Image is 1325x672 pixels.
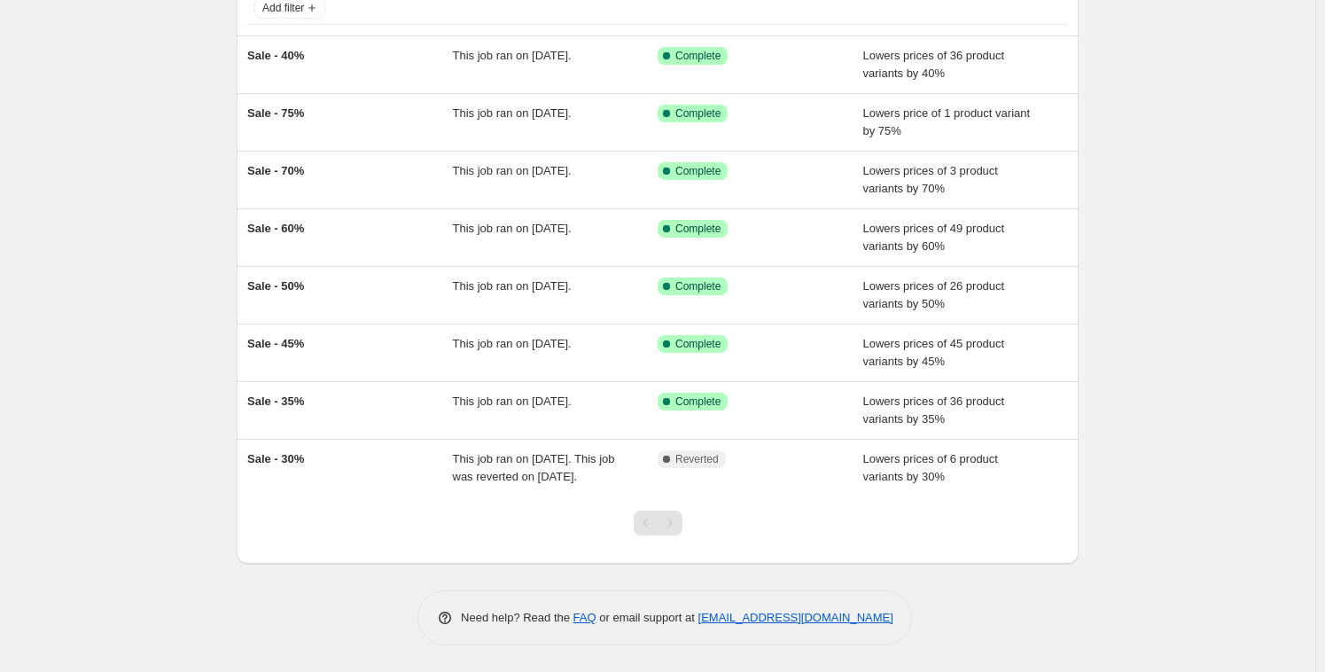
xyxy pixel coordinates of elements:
span: Complete [675,49,721,63]
a: FAQ [573,611,596,624]
span: This job ran on [DATE]. [453,337,572,350]
span: Lowers prices of 36 product variants by 35% [863,395,1005,426]
span: This job ran on [DATE]. [453,395,572,408]
span: or email support at [596,611,698,624]
span: Sale - 30% [247,452,304,465]
a: [EMAIL_ADDRESS][DOMAIN_NAME] [698,611,893,624]
span: This job ran on [DATE]. [453,106,572,120]
span: Sale - 40% [247,49,304,62]
span: Complete [675,164,721,178]
span: This job ran on [DATE]. This job was reverted on [DATE]. [453,452,615,483]
span: Sale - 60% [247,222,304,235]
span: Need help? Read the [461,611,573,624]
span: Sale - 70% [247,164,304,177]
span: Complete [675,395,721,409]
span: Sale - 75% [247,106,304,120]
span: Lowers prices of 26 product variants by 50% [863,279,1005,310]
span: Lowers price of 1 product variant by 75% [863,106,1031,137]
span: Sale - 45% [247,337,304,350]
span: Complete [675,337,721,351]
nav: Pagination [634,511,682,535]
span: Complete [675,222,721,236]
span: This job ran on [DATE]. [453,222,572,235]
span: Complete [675,106,721,121]
span: Lowers prices of 6 product variants by 30% [863,452,998,483]
span: Complete [675,279,721,293]
span: Add filter [262,1,304,15]
span: This job ran on [DATE]. [453,279,572,293]
span: Sale - 35% [247,395,304,408]
span: Reverted [675,452,719,466]
span: Lowers prices of 49 product variants by 60% [863,222,1005,253]
span: Sale - 50% [247,279,304,293]
span: Lowers prices of 45 product variants by 45% [863,337,1005,368]
span: Lowers prices of 3 product variants by 70% [863,164,998,195]
span: This job ran on [DATE]. [453,49,572,62]
span: This job ran on [DATE]. [453,164,572,177]
span: Lowers prices of 36 product variants by 40% [863,49,1005,80]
